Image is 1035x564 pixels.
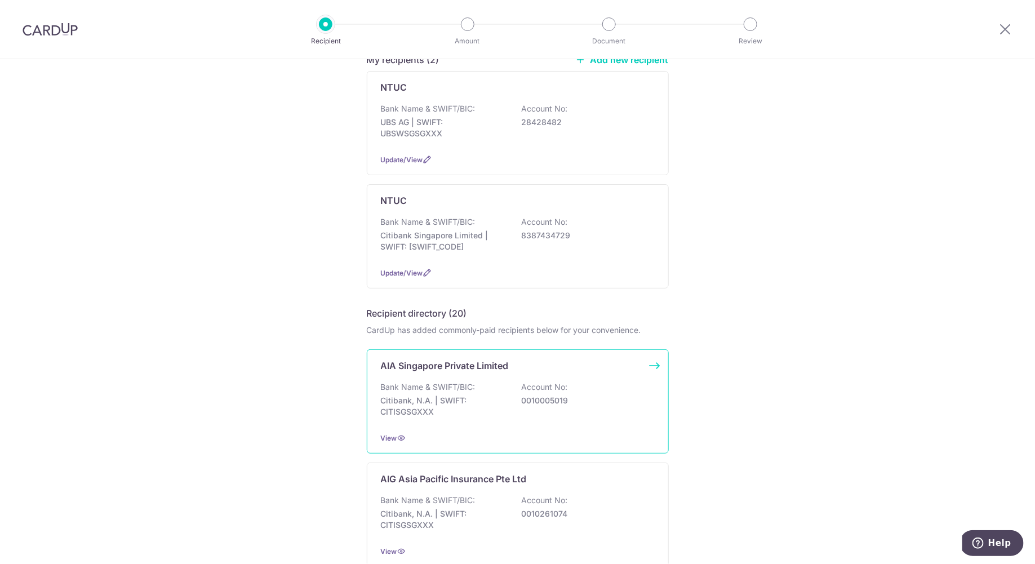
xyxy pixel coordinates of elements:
p: Bank Name & SWIFT/BIC: [381,216,476,228]
p: Bank Name & SWIFT/BIC: [381,103,476,114]
p: Document [567,35,651,47]
p: 0010005019 [522,395,648,406]
p: Citibank Singapore Limited | SWIFT: [SWIFT_CODE] [381,230,507,252]
p: AIA Singapore Private Limited [381,359,509,372]
a: Add new recipient [576,54,669,65]
a: Update/View [381,156,423,164]
p: Account No: [522,216,568,228]
p: Citibank, N.A. | SWIFT: CITISGSGXXX [381,508,507,531]
a: Update/View [381,269,423,277]
p: AIG Asia Pacific Insurance Pte Ltd [381,472,527,486]
a: View [381,434,397,442]
p: UBS AG | SWIFT: UBSWSGSGXXX [381,117,507,139]
p: 0010261074 [522,508,648,519]
p: 28428482 [522,117,648,128]
img: CardUp [23,23,78,36]
p: Account No: [522,381,568,393]
h5: My recipients (2) [367,53,439,66]
a: View [381,547,397,556]
p: Review [709,35,792,47]
p: Bank Name & SWIFT/BIC: [381,381,476,393]
p: Account No: [522,495,568,506]
p: Citibank, N.A. | SWIFT: CITISGSGXXX [381,395,507,418]
h5: Recipient directory (20) [367,307,467,320]
p: NTUC [381,81,407,94]
p: Account No: [522,103,568,114]
p: Bank Name & SWIFT/BIC: [381,495,476,506]
p: Amount [426,35,509,47]
p: 8387434729 [522,230,648,241]
p: NTUC [381,194,407,207]
p: Recipient [284,35,367,47]
div: CardUp has added commonly-paid recipients below for your convenience. [367,325,669,336]
iframe: Opens a widget where you can find more information [962,530,1024,558]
